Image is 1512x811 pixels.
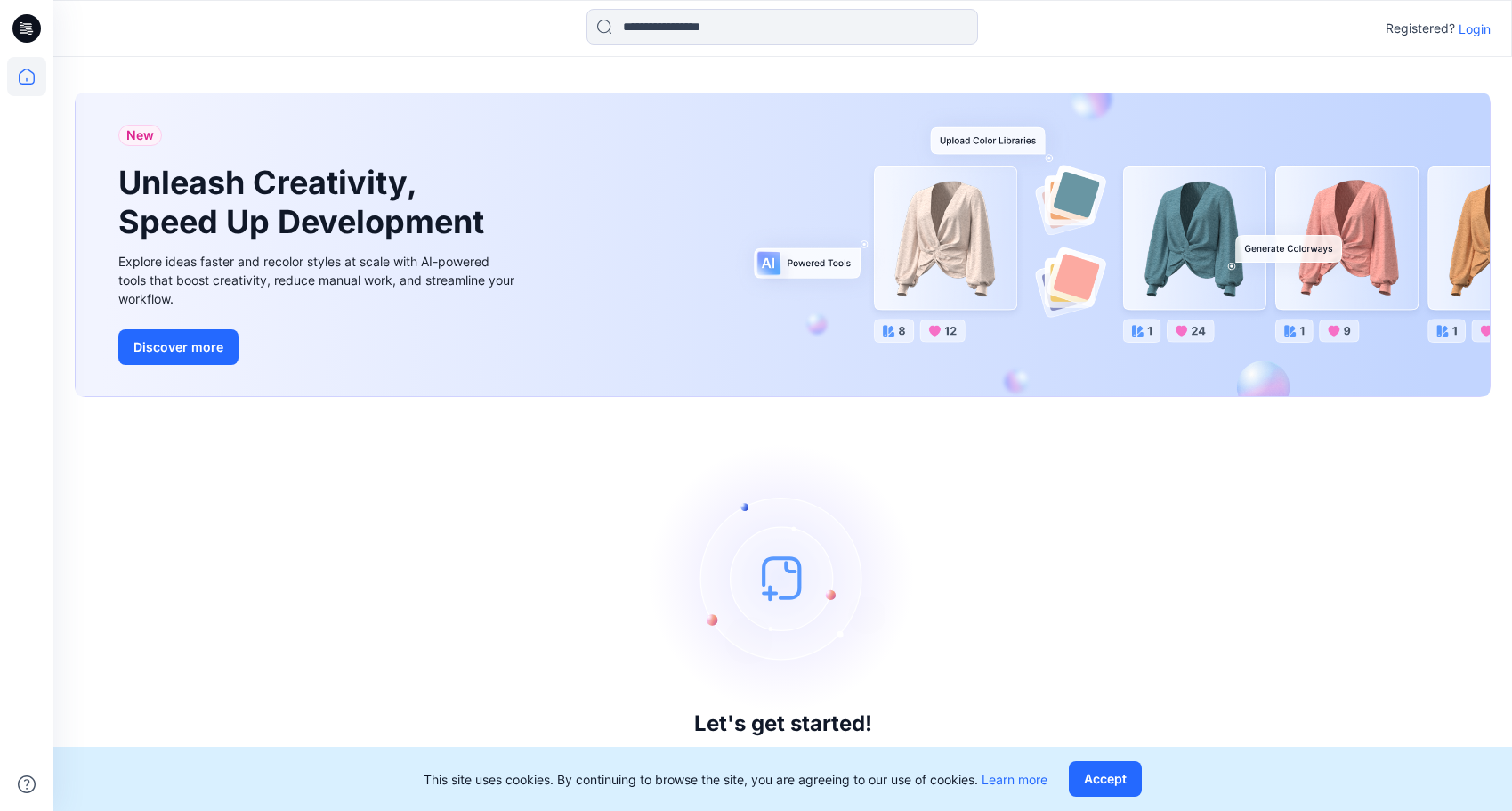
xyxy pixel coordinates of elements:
p: Click New to add a style or create a folder. [637,743,929,765]
img: empty-state-image.svg [650,444,917,711]
h1: Unleash Creativity, Speed Up Development [118,164,492,240]
button: Discover more [118,329,239,365]
button: Accept [1069,761,1142,797]
h3: Let's get started! [694,711,872,736]
p: This site uses cookies. By continuing to browse the site, you are agreeing to our use of cookies. [424,770,1047,789]
span: New [126,125,154,146]
a: Discover more [118,329,519,365]
a: Learn more [982,772,1047,787]
p: Login [1459,20,1491,38]
div: Explore ideas faster and recolor styles at scale with AI-powered tools that boost creativity, red... [118,252,519,308]
p: Registered? [1386,18,1455,39]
